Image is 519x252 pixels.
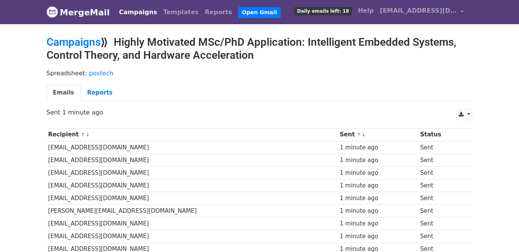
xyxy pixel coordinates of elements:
h2: ⟫ Highly Motivated MSc/PhD Application: Intelligent Embedded Systems, Control Theory, and Hardwar... [46,36,473,61]
td: [EMAIL_ADDRESS][DOMAIN_NAME] [46,192,338,205]
a: ↓ [86,132,90,138]
div: 1 minute ago [340,143,416,152]
td: [EMAIL_ADDRESS][DOMAIN_NAME] [46,166,338,179]
td: Sent [418,179,466,192]
a: Reports [81,85,119,101]
td: Sent [418,192,466,205]
a: ↓ [361,132,366,138]
p: Spreadsheet: [46,69,473,77]
div: 1 minute ago [340,232,416,241]
th: Status [418,128,466,141]
td: Sent [418,230,466,243]
td: Sent [418,141,466,154]
a: MergeMail [46,4,110,20]
a: Daily emails left: 18 [291,3,355,18]
td: Sent [418,166,466,179]
a: Campaigns [116,5,160,20]
td: [EMAIL_ADDRESS][DOMAIN_NAME] [46,154,338,166]
a: Reports [202,5,235,20]
p: Sent 1 minute ago [46,108,473,116]
a: Campaigns [46,36,101,48]
div: 1 minute ago [340,194,416,203]
div: 1 minute ago [340,169,416,177]
td: [EMAIL_ADDRESS][DOMAIN_NAME] [46,230,338,243]
a: ↑ [81,132,85,138]
div: 1 minute ago [340,181,416,190]
span: Daily emails left: 18 [294,7,352,15]
td: [EMAIL_ADDRESS][DOMAIN_NAME] [46,141,338,154]
div: 1 minute ago [340,207,416,216]
td: Sent [418,205,466,217]
span: [EMAIL_ADDRESS][DOMAIN_NAME] [380,6,457,15]
td: Sent [418,217,466,230]
a: Open Gmail [238,7,281,18]
td: [PERSON_NAME][EMAIL_ADDRESS][DOMAIN_NAME] [46,205,338,217]
div: 1 minute ago [340,219,416,228]
td: [EMAIL_ADDRESS][DOMAIN_NAME] [46,179,338,192]
a: .postech [87,70,113,77]
a: ↑ [357,132,361,138]
td: [EMAIL_ADDRESS][DOMAIN_NAME] [46,217,338,230]
th: Recipient [46,128,338,141]
th: Sent [338,128,418,141]
a: Help [355,3,377,18]
div: 1 minute ago [340,156,416,165]
a: Templates [160,5,202,20]
img: MergeMail logo [46,6,58,18]
a: Emails [46,85,81,101]
td: Sent [418,154,466,166]
a: [EMAIL_ADDRESS][DOMAIN_NAME] [377,3,467,21]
